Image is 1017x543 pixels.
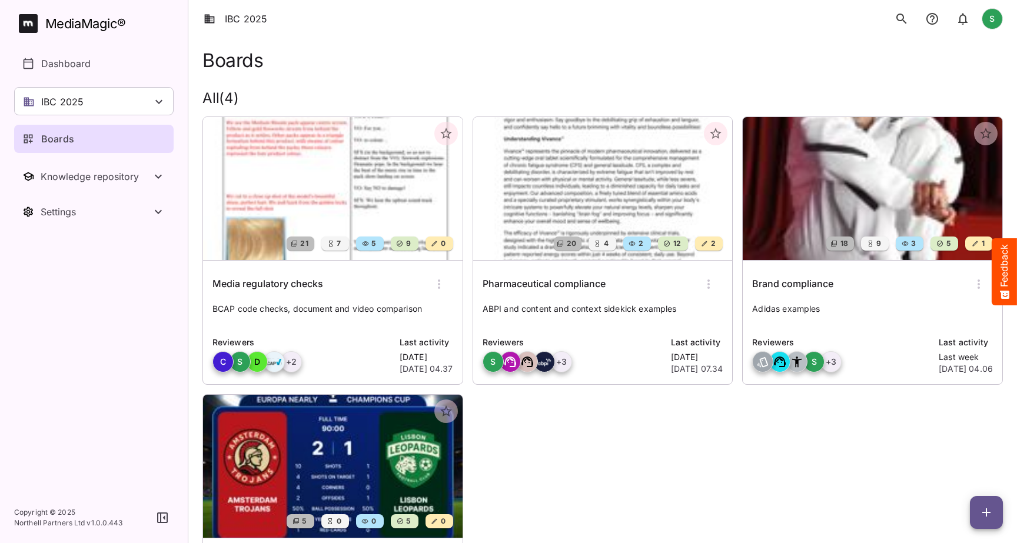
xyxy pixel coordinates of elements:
[202,90,1003,107] h2: All ( 4 )
[212,277,323,292] h6: Media regulatory checks
[743,117,1002,260] img: Brand compliance
[992,238,1017,305] button: Feedback
[212,351,234,372] div: C
[839,238,849,249] span: 18
[400,363,453,375] p: [DATE] 04.37
[370,515,376,527] span: 0
[483,336,664,349] p: Reviewers
[212,336,393,349] p: Reviewers
[910,238,916,249] span: 3
[875,238,881,249] span: 9
[551,351,572,372] div: + 3
[939,336,993,349] p: Last activity
[890,7,913,31] button: search
[45,14,126,34] div: MediaMagic ®
[939,363,993,375] p: [DATE] 04.06
[14,198,174,226] nav: Settings
[14,162,174,191] nav: Knowledge repository
[483,277,606,292] h6: Pharmaceutical compliance
[920,7,944,31] button: notifications
[247,351,268,372] div: D
[405,515,410,527] span: 5
[603,238,609,249] span: 4
[671,351,723,363] p: [DATE]
[41,206,151,218] div: Settings
[41,95,84,109] p: IBC 2025
[405,238,411,249] span: 9
[637,238,643,249] span: 2
[473,117,733,260] img: Pharmaceutical compliance
[41,171,151,182] div: Knowledge repository
[14,49,174,78] a: Dashboard
[14,198,174,226] button: Toggle Settings
[230,351,251,372] div: S
[820,351,842,372] div: + 3
[14,507,123,518] p: Copyright © 2025
[951,7,975,31] button: notifications
[671,336,723,349] p: Last activity
[939,351,993,363] p: Last week
[370,238,375,249] span: 5
[566,238,577,249] span: 20
[981,238,985,249] span: 1
[400,336,453,349] p: Last activity
[281,351,302,372] div: + 2
[400,351,453,363] p: [DATE]
[483,351,504,372] div: S
[41,56,91,71] p: Dashboard
[14,162,174,191] button: Toggle Knowledge repository
[483,303,723,327] p: ABPI and content and context sidekick examples
[672,238,682,249] span: 12
[945,238,950,249] span: 5
[752,336,932,349] p: Reviewers
[14,125,174,153] a: Boards
[14,518,123,528] p: Northell Partners Ltd v 1.0.0.443
[203,117,463,260] img: Media regulatory checks
[335,515,341,527] span: 0
[301,515,306,527] span: 5
[440,238,446,249] span: 0
[202,49,263,71] h1: Boards
[335,238,341,249] span: 7
[982,8,1003,29] div: S
[19,14,174,33] a: MediaMagic®
[752,303,993,327] p: Adidas examples
[752,277,833,292] h6: Brand compliance
[203,395,463,538] img: Spot the difference
[41,132,74,146] p: Boards
[710,238,716,249] span: 2
[671,363,723,375] p: [DATE] 07.34
[299,238,308,249] span: 21
[212,303,453,327] p: BCAP code checks, document and video comparison
[440,515,446,527] span: 0
[803,351,825,372] div: S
